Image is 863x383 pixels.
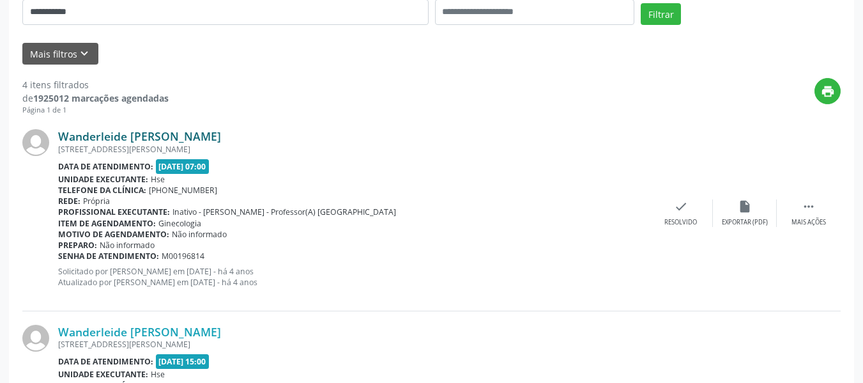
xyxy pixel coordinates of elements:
[151,174,165,185] span: Hse
[58,129,221,143] a: Wanderleide [PERSON_NAME]
[802,199,816,214] i: 
[58,229,169,240] b: Motivo de agendamento:
[22,105,169,116] div: Página 1 de 1
[22,129,49,156] img: img
[791,218,826,227] div: Mais ações
[58,196,80,207] b: Rede:
[58,174,148,185] b: Unidade executante:
[22,43,98,65] button: Mais filtroskeyboard_arrow_down
[738,199,752,214] i: insert_drive_file
[814,78,841,104] button: print
[162,251,204,262] span: M00196814
[58,144,649,155] div: [STREET_ADDRESS][PERSON_NAME]
[149,185,217,196] span: [PHONE_NUMBER]
[22,78,169,91] div: 4 itens filtrados
[58,185,146,196] b: Telefone da clínica:
[151,369,165,380] span: Hse
[158,218,201,229] span: Ginecologia
[58,240,97,251] b: Preparo:
[58,356,153,367] b: Data de atendimento:
[22,91,169,105] div: de
[77,47,91,61] i: keyboard_arrow_down
[641,3,681,25] button: Filtrar
[58,369,148,380] b: Unidade executante:
[33,92,169,104] strong: 1925012 marcações agendadas
[58,339,649,350] div: [STREET_ADDRESS][PERSON_NAME]
[172,207,396,217] span: Inativo - [PERSON_NAME] - Professor(A) [GEOGRAPHIC_DATA]
[722,218,768,227] div: Exportar (PDF)
[156,354,210,369] span: [DATE] 15:00
[22,325,49,352] img: img
[83,196,110,207] span: Própria
[674,199,688,214] i: check
[58,325,221,339] a: Wanderleide [PERSON_NAME]
[58,218,156,229] b: Item de agendamento:
[58,207,170,217] b: Profissional executante:
[100,240,155,251] span: Não informado
[156,159,210,174] span: [DATE] 07:00
[58,266,649,288] p: Solicitado por [PERSON_NAME] em [DATE] - há 4 anos Atualizado por [PERSON_NAME] em [DATE] - há 4 ...
[172,229,227,240] span: Não informado
[58,161,153,172] b: Data de atendimento:
[664,218,697,227] div: Resolvido
[821,84,835,98] i: print
[58,251,159,262] b: Senha de atendimento:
